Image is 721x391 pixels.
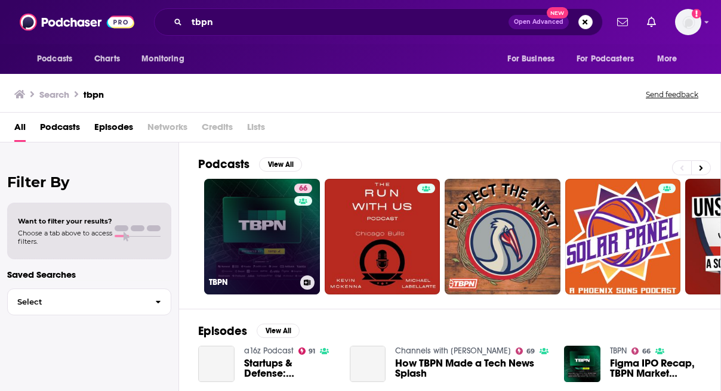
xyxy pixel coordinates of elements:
h2: Filter By [7,173,171,191]
span: Logged in as cmand-c [675,9,701,35]
img: Podchaser - Follow, Share and Rate Podcasts [20,11,134,33]
img: User Profile [675,9,701,35]
span: 91 [309,349,315,354]
h3: TBPN [209,277,295,287]
a: EpisodesView All [198,324,300,339]
span: Open Advanced [514,19,563,25]
a: Episodes [94,117,133,142]
a: Figma IPO Recap, TBPN Market Recap, Ray Dalio Steps Down From Bridgewater, Coinbase Earnings Upda... [610,358,701,378]
span: New [547,7,568,18]
a: Show notifications dropdown [642,12,661,32]
a: a16z Podcast [244,346,294,356]
span: 66 [299,183,307,195]
a: Show notifications dropdown [612,12,633,32]
h2: Episodes [198,324,247,339]
span: 66 [642,349,651,354]
button: Send feedback [642,89,702,100]
button: View All [257,324,300,338]
a: How TBPN Made a Tech News Splash [395,358,550,378]
button: Select [7,288,171,315]
a: All [14,117,26,142]
span: Select [8,298,146,306]
svg: Add a profile image [692,9,701,18]
a: PodcastsView All [198,157,302,172]
h3: tbpn [84,89,104,100]
a: Startups & Defense: Katherine Boyle on TBPN [198,346,235,382]
span: Choose a tab above to access filters. [18,229,112,246]
span: 69 [526,349,535,354]
button: open menu [29,48,88,70]
button: Show profile menu [675,9,701,35]
button: Open AdvancedNew [509,15,569,29]
a: 66 [294,184,312,193]
span: Figma IPO Recap, TBPN Market Recap, [PERSON_NAME] Steps Down From Bridgewater, Coinbase Earnings ... [610,358,701,378]
a: 66TBPN [204,179,320,294]
h3: Search [39,89,69,100]
button: open menu [649,48,692,70]
button: open menu [133,48,199,70]
a: Channels with Peter Kafka [395,346,511,356]
a: 69 [516,347,535,355]
button: open menu [569,48,651,70]
a: TBPN [610,346,627,356]
span: Want to filter your results? [18,217,112,225]
a: Charts [87,48,127,70]
a: Podcasts [40,117,80,142]
span: Lists [247,117,265,142]
span: Networks [147,117,187,142]
span: For Business [507,51,554,67]
span: For Podcasters [577,51,634,67]
button: View All [259,157,302,172]
span: Startups & Defense: [PERSON_NAME] on TBPN [244,358,335,378]
img: Figma IPO Recap, TBPN Market Recap, Ray Dalio Steps Down From Bridgewater, Coinbase Earnings Upda... [564,346,600,382]
button: open menu [499,48,569,70]
div: Search podcasts, credits, & more... [154,8,603,36]
h2: Podcasts [198,157,249,172]
a: 66 [631,347,651,355]
span: Credits [202,117,233,142]
span: Monitoring [141,51,184,67]
input: Search podcasts, credits, & more... [187,13,509,32]
span: Podcasts [37,51,72,67]
p: Saved Searches [7,269,171,280]
a: How TBPN Made a Tech News Splash [350,346,386,382]
span: Charts [94,51,120,67]
span: More [657,51,677,67]
a: 91 [298,347,316,355]
a: Startups & Defense: Katherine Boyle on TBPN [244,358,335,378]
